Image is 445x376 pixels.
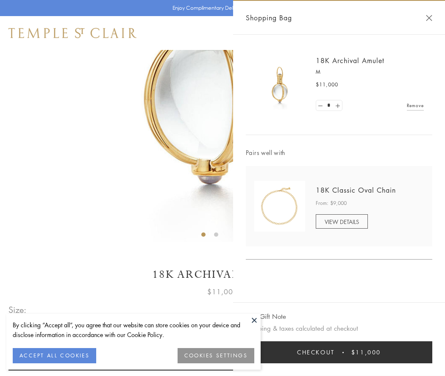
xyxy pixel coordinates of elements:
[178,348,254,363] button: COOKIES SETTINGS
[254,59,305,110] img: 18K Archival Amulet
[13,348,96,363] button: ACCEPT ALL COOKIES
[246,12,292,23] span: Shopping Bag
[246,323,432,334] p: Shipping & taxes calculated at checkout
[246,311,286,322] button: Add Gift Note
[254,181,305,232] img: N88865-OV18
[8,28,136,38] img: Temple St. Clair
[316,214,368,229] a: VIEW DETAILS
[316,100,325,111] a: Set quantity to 0
[351,348,381,357] span: $11,000
[333,100,342,111] a: Set quantity to 2
[316,80,338,89] span: $11,000
[297,348,335,357] span: Checkout
[8,267,437,282] h1: 18K Archival Amulet
[172,4,269,12] p: Enjoy Complimentary Delivery & Returns
[207,286,238,297] span: $11,000
[407,101,424,110] a: Remove
[316,56,384,65] a: 18K Archival Amulet
[316,185,396,195] a: 18K Classic Oval Chain
[246,341,432,363] button: Checkout $11,000
[426,15,432,21] button: Close Shopping Bag
[325,218,359,226] span: VIEW DETAILS
[316,68,424,76] p: M
[316,199,347,207] span: From: $9,000
[246,148,432,158] span: Pairs well with
[13,320,254,340] div: By clicking “Accept all”, you agree that our website can store cookies on your device and disclos...
[8,303,27,317] span: Size:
